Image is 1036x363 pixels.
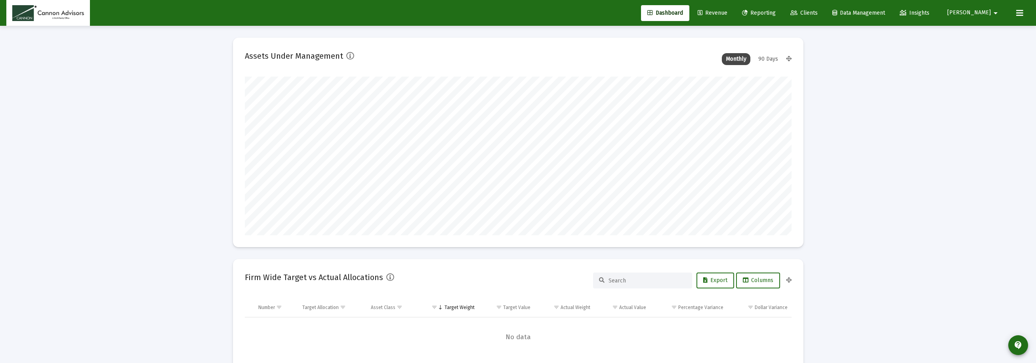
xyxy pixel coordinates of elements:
[947,10,991,16] span: [PERSON_NAME]
[790,10,818,16] span: Clients
[736,5,782,21] a: Reporting
[431,304,437,310] span: Show filter options for column 'Target Weight'
[609,277,686,284] input: Search
[245,50,343,62] h2: Assets Under Management
[755,304,788,311] div: Dollar Variance
[893,5,936,21] a: Insights
[722,53,750,65] div: Monthly
[419,298,479,317] td: Column Target Weight
[900,10,929,16] span: Insights
[826,5,891,21] a: Data Management
[703,277,727,284] span: Export
[641,5,689,21] a: Dashboard
[245,271,383,284] h2: Firm Wide Target vs Actual Allocations
[671,304,677,310] span: Show filter options for column 'Percentage Variance'
[534,298,594,317] td: Column Actual Weight
[736,273,780,288] button: Columns
[298,298,367,317] td: Column Target Allocation
[479,298,534,317] td: Column Target Value
[612,304,618,310] span: Show filter options for column 'Actual Value'
[754,53,782,65] div: 90 Days
[991,5,1000,21] mat-icon: arrow_drop_down
[12,5,84,21] img: Dashboard
[397,304,403,310] span: Show filter options for column 'Asset Class'
[245,333,792,342] span: No data
[254,298,299,317] td: Column Number
[258,304,275,311] div: Number
[678,304,723,311] div: Percentage Variance
[496,304,502,310] span: Show filter options for column 'Target Value'
[727,298,791,317] td: Column Dollar Variance
[647,10,683,16] span: Dashboard
[367,298,419,317] td: Column Asset Class
[691,5,734,21] a: Revenue
[650,298,727,317] td: Column Percentage Variance
[619,304,646,311] div: Actual Value
[832,10,885,16] span: Data Management
[698,10,727,16] span: Revenue
[748,304,754,310] span: Show filter options for column 'Dollar Variance'
[503,304,530,311] div: Target Value
[696,273,734,288] button: Export
[371,304,395,311] div: Asset Class
[302,304,339,311] div: Target Allocation
[784,5,824,21] a: Clients
[553,304,559,310] span: Show filter options for column 'Actual Weight'
[743,277,773,284] span: Columns
[245,298,792,357] div: Data grid
[561,304,590,311] div: Actual Weight
[1013,340,1023,350] mat-icon: contact_support
[938,5,1010,21] button: [PERSON_NAME]
[742,10,776,16] span: Reporting
[340,304,346,310] span: Show filter options for column 'Target Allocation'
[276,304,282,310] span: Show filter options for column 'Number'
[445,304,475,311] div: Target Weight
[594,298,650,317] td: Column Actual Value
